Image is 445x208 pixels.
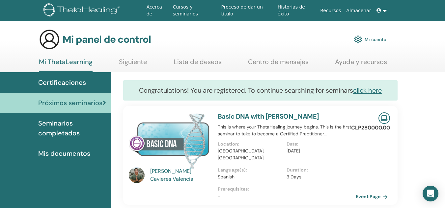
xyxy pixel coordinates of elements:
[248,58,309,66] font: Centro de mensajes
[173,4,198,16] font: Cursos y seminarios
[39,58,93,66] font: Mi ThetaLearning
[248,58,309,71] a: Centro de mensajes
[63,33,151,46] font: Mi panel de control
[221,4,263,16] font: Proceso de dar un título
[218,173,283,180] p: Spanish
[43,3,122,18] img: logo.png
[123,80,398,101] div: Congratulations! You are registered. To continue searching for seminars
[174,58,222,71] a: Lista de deseos
[335,58,387,71] a: Ayuda y recursos
[218,124,356,137] p: This is where your ThetaHealing journey begins. This is the first seminar to take to become a Cer...
[129,112,210,169] img: Basic DNA
[119,58,147,71] a: Siguiente
[218,112,319,121] a: Basic DNA with [PERSON_NAME]
[423,186,438,201] div: Open Intercom Messenger
[174,58,222,66] font: Lista de deseos
[354,34,362,45] img: cog.svg
[150,167,211,183] a: [PERSON_NAME] Cavieres Valencia
[275,1,318,20] a: Historias de éxito
[354,32,386,47] a: Mi cuenta
[39,58,93,72] a: Mi ThetaLearning
[353,86,382,95] a: click here
[287,141,352,148] p: Date :
[287,148,352,154] p: [DATE]
[129,167,145,183] img: default.jpg
[365,37,386,43] font: Mi cuenta
[218,148,283,161] p: [GEOGRAPHIC_DATA], [GEOGRAPHIC_DATA]
[318,5,344,17] a: Recursos
[147,4,162,16] font: Acerca de
[219,1,275,20] a: Proceso de dar un título
[335,58,387,66] font: Ayuda y recursos
[351,124,390,132] p: CLP280000.00
[344,5,374,17] a: Almacenar
[144,1,170,20] a: Acerca de
[356,192,390,201] a: Event Page
[170,1,219,20] a: Cursos y seminarios
[287,167,352,173] p: Duration :
[38,149,90,158] font: Mis documentos
[218,186,356,193] p: Prerequisites :
[218,193,356,199] p: -
[38,99,102,107] font: Próximos seminarios
[218,141,283,148] p: Location :
[119,58,147,66] font: Siguiente
[320,8,341,13] font: Recursos
[38,78,86,87] font: Certificaciones
[218,167,283,173] p: Language(s) :
[346,8,371,13] font: Almacenar
[38,119,80,137] font: Seminarios completados
[378,112,390,124] img: Live Online Seminar
[278,4,305,16] font: Historias de éxito
[39,29,60,50] img: generic-user-icon.jpg
[287,173,352,180] p: 3 Days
